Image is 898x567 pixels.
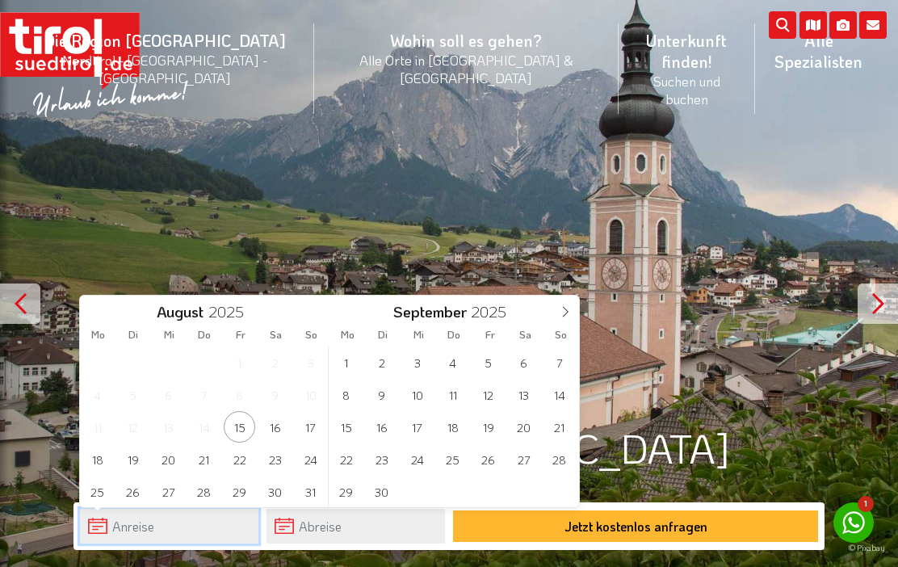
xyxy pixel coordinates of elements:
a: Alle Spezialisten [755,12,882,90]
span: August 21, 2025 [188,443,220,475]
a: Die Region [GEOGRAPHIC_DATA]Nordtirol - [GEOGRAPHIC_DATA] - [GEOGRAPHIC_DATA] [16,12,314,104]
span: Di [365,330,401,340]
span: August 6, 2025 [153,379,184,410]
a: 1 [833,502,874,543]
span: So [543,330,579,340]
span: August 11, 2025 [82,411,113,443]
span: August 9, 2025 [259,379,291,410]
span: September 21, 2025 [543,411,575,443]
i: Karte öffnen [799,11,827,39]
span: August 5, 2025 [117,379,149,410]
span: August 23, 2025 [259,443,291,475]
span: September 26, 2025 [472,443,504,475]
span: August [157,304,204,320]
span: September 4, 2025 [437,346,468,378]
span: September 23, 2025 [366,443,397,475]
span: September 10, 2025 [401,379,433,410]
span: August 7, 2025 [188,379,220,410]
span: September 16, 2025 [366,411,397,443]
span: August 2, 2025 [259,346,291,378]
span: August 19, 2025 [117,443,149,475]
span: September 29, 2025 [330,476,362,507]
span: Mo [329,330,365,340]
input: Year [467,301,520,321]
span: September 18, 2025 [437,411,468,443]
span: September 9, 2025 [366,379,397,410]
span: August 8, 2025 [224,379,255,410]
span: September 28, 2025 [543,443,575,475]
span: August 25, 2025 [82,476,113,507]
span: September 25, 2025 [437,443,468,475]
span: So [294,330,329,340]
span: Sa [508,330,543,340]
span: September 2, 2025 [366,346,397,378]
span: August 12, 2025 [117,411,149,443]
span: August 13, 2025 [153,411,184,443]
span: August 3, 2025 [295,346,326,378]
span: 1 [858,496,874,512]
span: August 20, 2025 [153,443,184,475]
span: Do [187,330,222,340]
span: September 20, 2025 [508,411,539,443]
span: September 12, 2025 [472,379,504,410]
span: August 30, 2025 [259,476,291,507]
span: August 31, 2025 [295,476,326,507]
span: September 8, 2025 [330,379,362,410]
span: September 24, 2025 [401,443,433,475]
span: September 15, 2025 [330,411,362,443]
span: August 14, 2025 [188,411,220,443]
i: Kontakt [859,11,887,39]
span: August 29, 2025 [224,476,255,507]
small: Alle Orte in [GEOGRAPHIC_DATA] & [GEOGRAPHIC_DATA] [334,51,599,86]
span: September 17, 2025 [401,411,433,443]
span: Fr [223,330,258,340]
span: Mo [80,330,115,340]
span: August 1, 2025 [224,346,255,378]
small: Nordtirol - [GEOGRAPHIC_DATA] - [GEOGRAPHIC_DATA] [36,51,295,86]
span: September 27, 2025 [508,443,539,475]
span: August 28, 2025 [188,476,220,507]
span: August 22, 2025 [224,443,255,475]
span: Fr [472,330,508,340]
span: September 11, 2025 [437,379,468,410]
span: September 13, 2025 [508,379,539,410]
span: August 4, 2025 [82,379,113,410]
input: Year [204,301,257,321]
span: September 19, 2025 [472,411,504,443]
span: August 17, 2025 [295,411,326,443]
span: September [393,304,467,320]
span: August 10, 2025 [295,379,326,410]
span: August 26, 2025 [117,476,149,507]
small: Suchen und buchen [638,72,736,107]
span: September 22, 2025 [330,443,362,475]
h1: Urlaub in [GEOGRAPHIC_DATA] [73,426,825,470]
span: August 18, 2025 [82,443,113,475]
span: September 3, 2025 [401,346,433,378]
span: August 16, 2025 [259,411,291,443]
span: September 7, 2025 [543,346,575,378]
span: August 27, 2025 [153,476,184,507]
span: Do [436,330,472,340]
a: Wohin soll es gehen?Alle Orte in [GEOGRAPHIC_DATA] & [GEOGRAPHIC_DATA] [314,12,619,104]
span: September 6, 2025 [508,346,539,378]
span: August 15, 2025 [224,411,255,443]
i: Fotogalerie [829,11,857,39]
input: Abreise [266,509,445,544]
span: Sa [258,330,294,340]
span: August 24, 2025 [295,443,326,475]
a: Unterkunft finden!Suchen und buchen [619,12,755,125]
span: September 5, 2025 [472,346,504,378]
span: Mi [401,330,436,340]
button: Jetzt kostenlos anfragen [453,510,818,542]
span: Di [115,330,151,340]
input: Anreise [80,509,258,544]
span: September 30, 2025 [366,476,397,507]
span: September 14, 2025 [543,379,575,410]
span: Mi [151,330,187,340]
span: September 1, 2025 [330,346,362,378]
